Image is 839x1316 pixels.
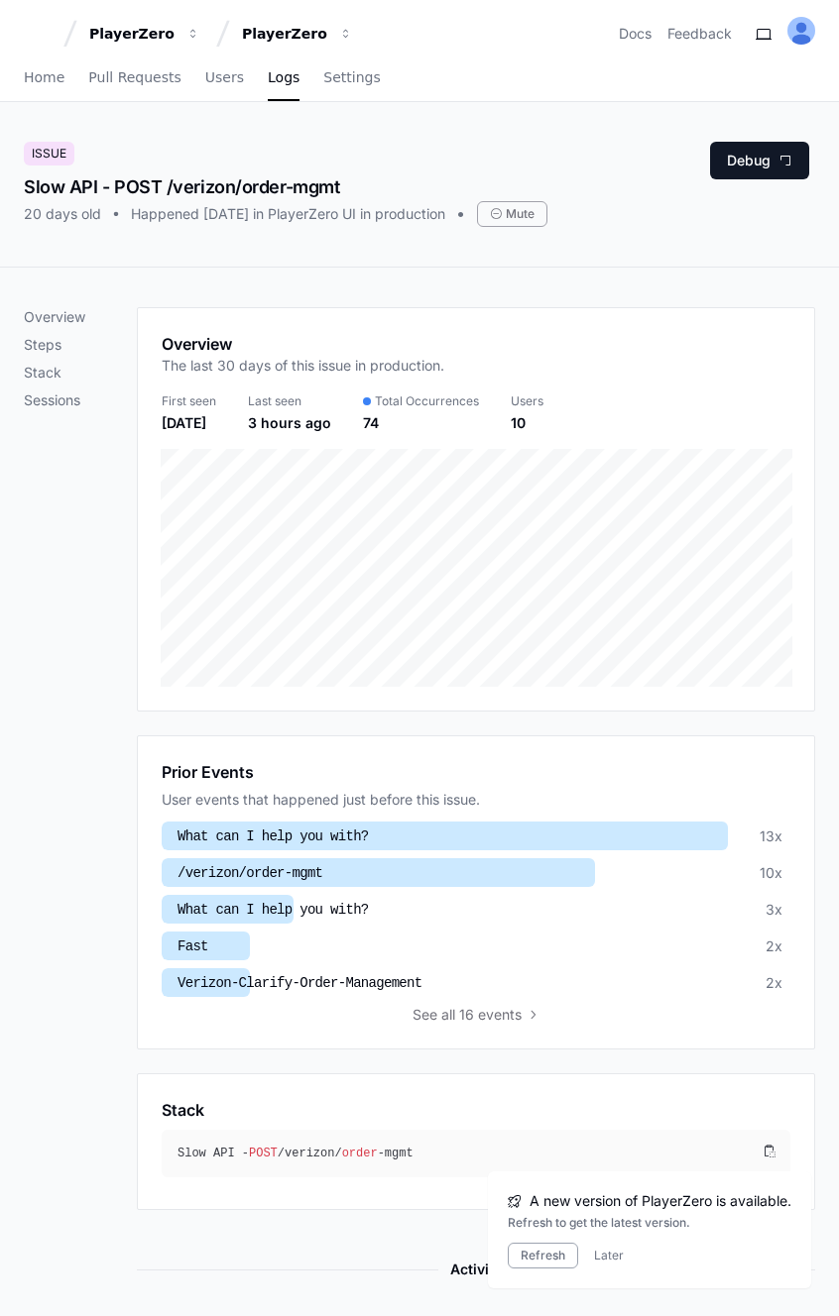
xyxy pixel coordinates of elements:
button: Later [594,1248,624,1263]
p: The last 30 days of this issue in production. [162,356,444,376]
div: Users [511,393,543,409]
app-pz-page-link-header: Stack [162,1098,790,1122]
p: Stack [24,363,137,383]
div: 10 [511,413,543,433]
a: Logs [268,55,300,101]
img: ALV-UjVcatvuIE3Ry8vbS9jTwWSCDSui9a-KCMAzof9oLoUoPIJpWA8kMXHdAIcIkQmvFwXZGxSVbioKmBNr7v50-UrkRVwdj... [787,17,815,45]
button: Feedback [667,24,732,44]
div: [DATE] [162,413,216,433]
span: A new version of PlayerZero is available. [530,1191,791,1211]
span: order [342,1147,378,1160]
div: 3x [766,900,782,920]
div: Issue [24,142,74,165]
button: Seeall 16 events [413,1005,539,1025]
a: Docs [619,24,652,44]
p: Overview [24,307,137,327]
div: Happened [DATE] in PlayerZero UI in production [131,204,445,224]
a: Home [24,55,64,101]
a: Users [205,55,244,101]
p: Sessions [24,390,137,410]
a: Pull Requests [88,55,180,101]
span: Logs [268,71,300,83]
div: PlayerZero [242,24,327,44]
button: PlayerZero [81,16,208,52]
h1: Stack [162,1098,204,1122]
a: Settings [323,55,380,101]
span: What can I help you with? [178,828,369,844]
div: User events that happened just before this issue. [162,790,790,810]
div: Slow API - /verizon/ -mgmt [178,1146,759,1161]
span: See [413,1005,437,1025]
div: Slow API - POST /verizon/order-mgmt [24,173,547,201]
div: 10x [760,863,782,883]
div: 74 [363,413,479,433]
iframe: Open customer support [776,1251,829,1304]
div: 2x [766,936,782,956]
div: First seen [162,393,216,409]
span: Users [205,71,244,83]
div: Last seen [248,393,331,409]
h1: Overview [162,332,444,356]
div: PlayerZero [89,24,175,44]
button: PlayerZero [234,16,361,52]
div: 13x [760,826,782,846]
span: Activity [438,1258,514,1281]
span: Settings [323,71,380,83]
span: all 16 events [441,1005,522,1025]
h1: Prior Events [162,760,254,784]
span: /verizon/order-mgmt [178,865,322,881]
div: Refresh to get the latest version. [508,1215,791,1231]
app-pz-page-link-header: Overview [162,332,790,387]
p: Steps [24,335,137,355]
span: Home [24,71,64,83]
span: Total Occurrences [375,393,479,409]
button: Refresh [508,1243,578,1268]
div: 2x [766,973,782,993]
span: Fast [178,938,208,954]
span: POST [249,1147,278,1160]
span: What can I help you with? [178,902,369,918]
div: Mute [477,201,547,227]
div: 3 hours ago [248,413,331,433]
span: Pull Requests [88,71,180,83]
div: 20 days old [24,204,101,224]
button: Debug [710,142,809,179]
span: Verizon-Clarify-Order-Management [178,975,421,991]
